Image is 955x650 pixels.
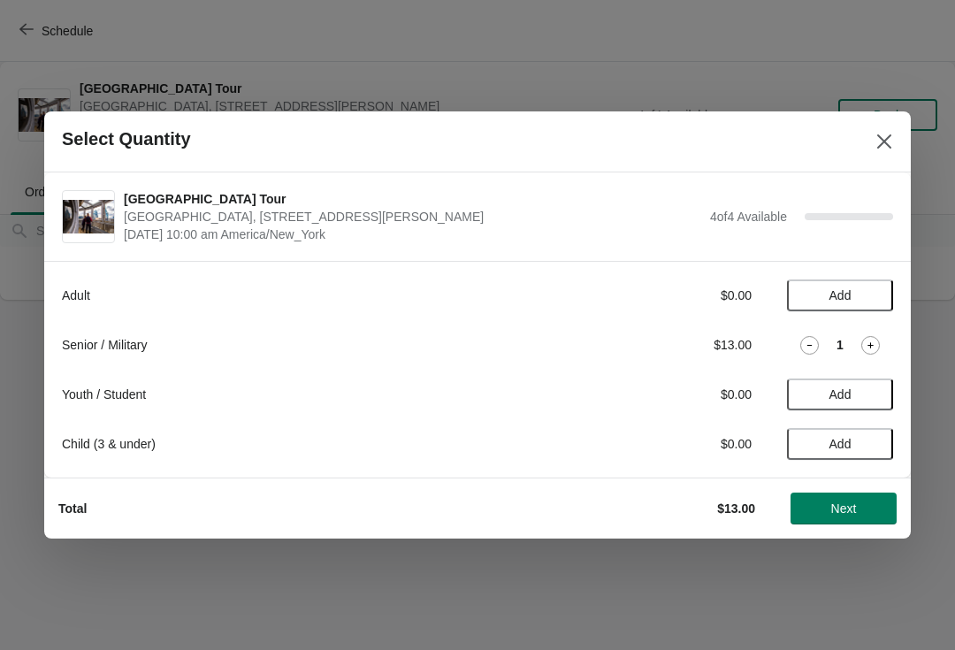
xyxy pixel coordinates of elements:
button: Next [791,493,897,524]
span: [GEOGRAPHIC_DATA] Tour [124,190,701,208]
img: City Hall Tower Tour | City Hall Visitor Center, 1400 John F Kennedy Boulevard Suite 121, Philade... [63,200,114,234]
strong: 1 [837,336,844,354]
div: Youth / Student [62,386,553,403]
span: Add [829,437,852,451]
span: Next [831,501,857,516]
div: Adult [62,287,553,304]
button: Add [787,379,893,410]
strong: $13.00 [717,501,755,516]
span: Add [829,387,852,401]
button: Add [787,279,893,311]
div: $13.00 [588,336,752,354]
button: Add [787,428,893,460]
span: [GEOGRAPHIC_DATA], [STREET_ADDRESS][PERSON_NAME] [124,208,701,226]
span: Add [829,288,852,302]
span: [DATE] 10:00 am America/New_York [124,226,701,243]
div: $0.00 [588,287,752,304]
div: Child (3 & under) [62,435,553,453]
span: 4 of 4 Available [710,210,787,224]
strong: Total [58,501,87,516]
div: Senior / Military [62,336,553,354]
div: $0.00 [588,435,752,453]
button: Close [868,126,900,157]
div: $0.00 [588,386,752,403]
h2: Select Quantity [62,129,191,149]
